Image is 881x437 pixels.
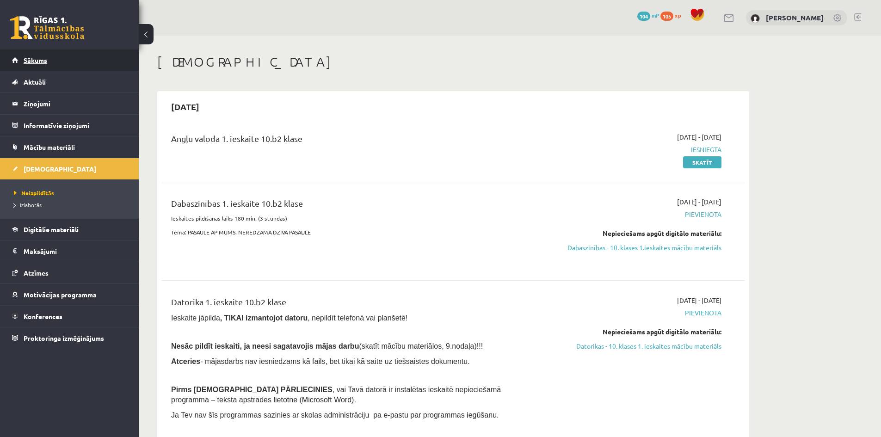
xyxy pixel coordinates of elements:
[547,308,721,318] span: Pievienota
[12,136,127,158] a: Mācību materiāli
[675,12,681,19] span: xp
[14,201,42,209] span: Izlabotās
[637,12,659,19] a: 104 mP
[12,306,127,327] a: Konferences
[171,386,333,394] span: Pirms [DEMOGRAPHIC_DATA] PĀRLIECINIES
[171,132,533,149] div: Angļu valoda 1. ieskaite 10.b2 klase
[171,228,533,236] p: Tēma: PASAULE AP MUMS. NEREDZAMĀ DZĪVĀ PASAULE
[220,314,308,322] b: , TIKAI izmantojot datoru
[12,49,127,71] a: Sākums
[547,145,721,154] span: Iesniegta
[171,386,501,404] span: , vai Tavā datorā ir instalētas ieskaitē nepieciešamā programma – teksta apstrādes lietotne (Micr...
[660,12,673,21] span: 105
[157,54,749,70] h1: [DEMOGRAPHIC_DATA]
[171,357,470,365] span: - mājasdarbs nav iesniedzams kā fails, bet tikai kā saite uz tiešsaistes dokumentu.
[24,78,46,86] span: Aktuāli
[547,327,721,337] div: Nepieciešams apgūt digitālo materiālu:
[652,12,659,19] span: mP
[637,12,650,21] span: 104
[171,197,533,214] div: Dabaszinības 1. ieskaite 10.b2 klase
[547,341,721,351] a: Datorikas - 10. klases 1. ieskaites mācību materiāls
[660,12,685,19] a: 105 xp
[683,156,721,168] a: Skatīt
[12,219,127,240] a: Digitālie materiāli
[24,93,127,114] legend: Ziņojumi
[677,132,721,142] span: [DATE] - [DATE]
[24,269,49,277] span: Atzīmes
[24,56,47,64] span: Sākums
[24,334,104,342] span: Proktoringa izmēģinājums
[547,209,721,219] span: Pievienota
[12,327,127,349] a: Proktoringa izmēģinājums
[12,115,127,136] a: Informatīvie ziņojumi
[24,225,79,234] span: Digitālie materiāli
[751,14,760,23] img: Marko Osemļjaks
[677,197,721,207] span: [DATE] - [DATE]
[171,411,499,419] span: Ja Tev nav šīs programmas sazinies ar skolas administrāciju pa e-pastu par programmas iegūšanu.
[766,13,824,22] a: [PERSON_NAME]
[14,189,54,197] span: Neizpildītās
[12,240,127,262] a: Maksājumi
[171,314,407,322] span: Ieskaite jāpilda , nepildīt telefonā vai planšetē!
[14,189,129,197] a: Neizpildītās
[12,71,127,92] a: Aktuāli
[677,295,721,305] span: [DATE] - [DATE]
[24,143,75,151] span: Mācību materiāli
[24,115,127,136] legend: Informatīvie ziņojumi
[162,96,209,117] h2: [DATE]
[24,240,127,262] legend: Maksājumi
[12,158,127,179] a: [DEMOGRAPHIC_DATA]
[12,93,127,114] a: Ziņojumi
[24,165,96,173] span: [DEMOGRAPHIC_DATA]
[12,284,127,305] a: Motivācijas programma
[359,342,483,350] span: (skatīt mācību materiālos, 9.nodaļa)!!!
[171,295,533,313] div: Datorika 1. ieskaite 10.b2 klase
[10,16,84,39] a: Rīgas 1. Tālmācības vidusskola
[14,201,129,209] a: Izlabotās
[547,243,721,252] a: Dabaszinības - 10. klases 1.ieskaites mācību materiāls
[171,214,533,222] p: Ieskaites pildīšanas laiks 180 min. (3 stundas)
[171,342,359,350] span: Nesāc pildīt ieskaiti, ja neesi sagatavojis mājas darbu
[12,262,127,283] a: Atzīmes
[547,228,721,238] div: Nepieciešams apgūt digitālo materiālu:
[171,357,200,365] b: Atceries
[24,312,62,320] span: Konferences
[24,290,97,299] span: Motivācijas programma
